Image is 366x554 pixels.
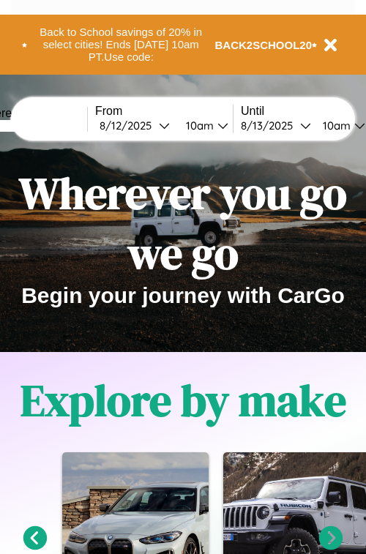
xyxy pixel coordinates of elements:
h1: Explore by make [20,370,346,430]
div: 10am [315,119,354,132]
label: From [95,105,233,118]
div: 10am [179,119,217,132]
div: 8 / 13 / 2025 [241,119,300,132]
button: 8/12/2025 [95,118,174,133]
button: Back to School savings of 20% in select cities! Ends [DATE] 10am PT.Use code: [27,22,215,67]
b: BACK2SCHOOL20 [215,39,313,51]
div: 8 / 12 / 2025 [100,119,159,132]
button: 10am [174,118,233,133]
